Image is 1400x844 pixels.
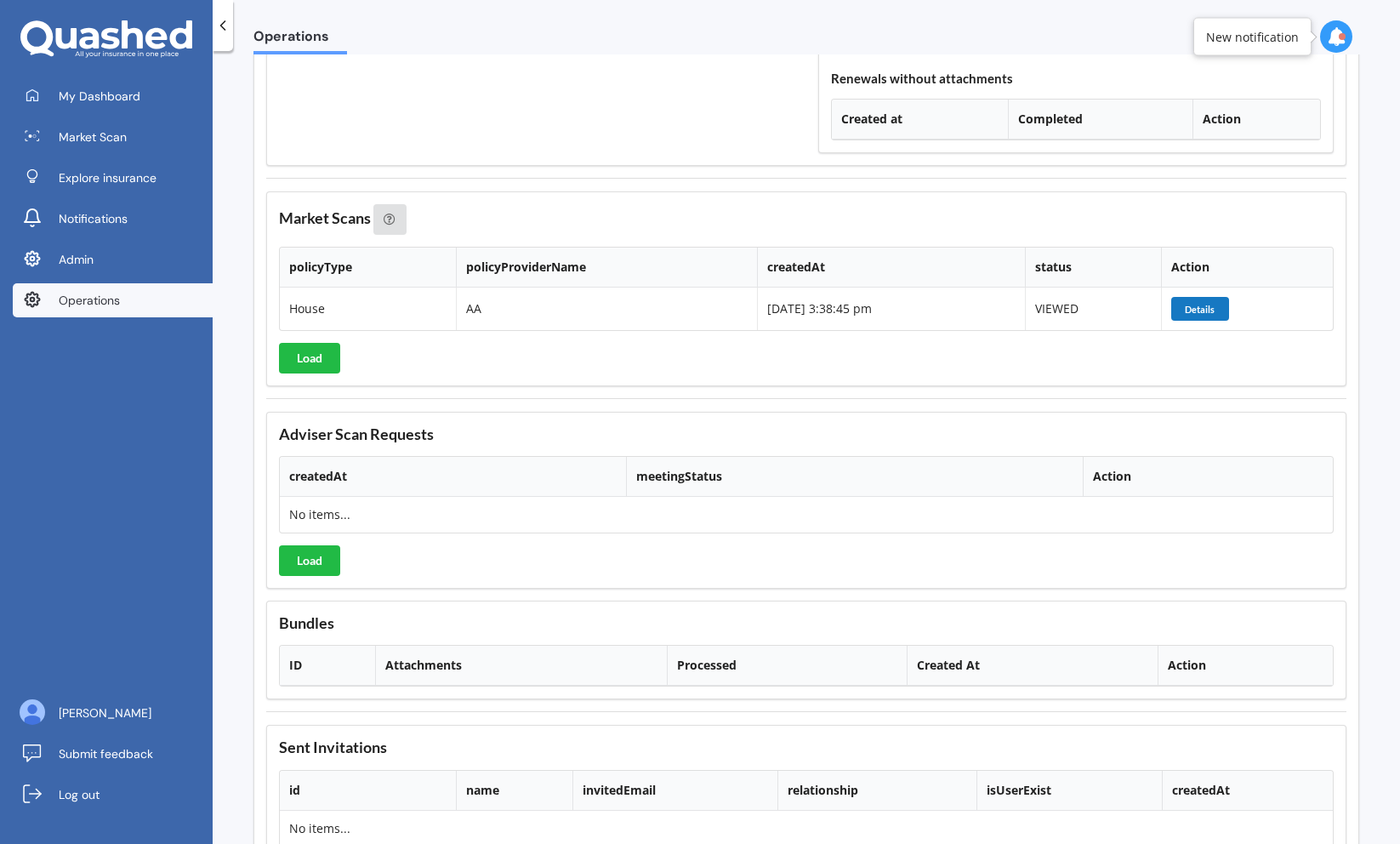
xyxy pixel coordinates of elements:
th: Created At [907,646,1157,686]
div: New notification [1206,28,1299,45]
span: Submit feedback [59,745,153,762]
h3: Bundles [279,613,1334,633]
span: Notifications [59,210,128,227]
span: Operations [253,28,347,51]
span: Explore insurance [59,169,157,186]
th: createdAt [280,457,626,497]
button: Load [279,545,340,576]
button: Load [279,343,340,374]
th: Attachments [375,646,667,686]
a: Explore insurance [13,161,213,195]
th: status [1025,248,1161,288]
a: Details [1171,300,1232,316]
a: Notifications [13,202,213,236]
th: Processed [667,646,907,686]
th: Action [1158,646,1333,686]
th: relationship [777,771,976,811]
a: [PERSON_NAME] [13,696,213,730]
th: invitedEmail [572,771,777,811]
td: No items... [280,497,626,533]
span: My Dashboard [59,88,140,105]
a: My Dashboard [13,79,213,113]
h3: Adviser Scan Requests [279,425,1334,444]
th: createdAt [1162,771,1333,811]
th: Created at [832,100,1008,140]
a: Submit feedback [13,737,213,771]
span: Operations [59,292,120,309]
td: VIEWED [1025,288,1161,330]
a: Market Scan [13,120,213,154]
button: Details [1171,297,1229,321]
th: name [456,771,572,811]
span: Admin [59,251,94,268]
th: id [280,771,456,811]
img: ALV-UjU6YHOUIM1AGx_4vxbOkaOq-1eqc8a3URkVIJkc_iWYmQ98kTe7fc9QMVOBV43MoXmOPfWPN7JjnmUwLuIGKVePaQgPQ... [20,699,45,725]
th: ID [280,646,375,686]
h4: Renewals without attachments [831,71,1321,87]
span: [PERSON_NAME] [59,704,151,721]
span: Market Scan [59,128,127,145]
th: Action [1192,100,1320,140]
th: policyType [280,248,456,288]
td: AA [456,288,757,330]
a: Admin [13,242,213,277]
th: createdAt [757,248,1025,288]
h3: Sent Invitations [279,738,1334,757]
a: Log out [13,778,213,812]
a: Operations [13,283,213,317]
th: meetingStatus [626,457,1083,497]
span: Log out [59,786,100,803]
th: Action [1083,457,1333,497]
h3: Market Scans [279,204,1334,235]
td: House [280,288,456,330]
td: [DATE] 3:38:45 pm [757,288,1025,330]
th: Action [1161,248,1333,288]
th: Completed [1008,100,1193,140]
th: policyProviderName [456,248,757,288]
th: isUserExist [976,771,1162,811]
